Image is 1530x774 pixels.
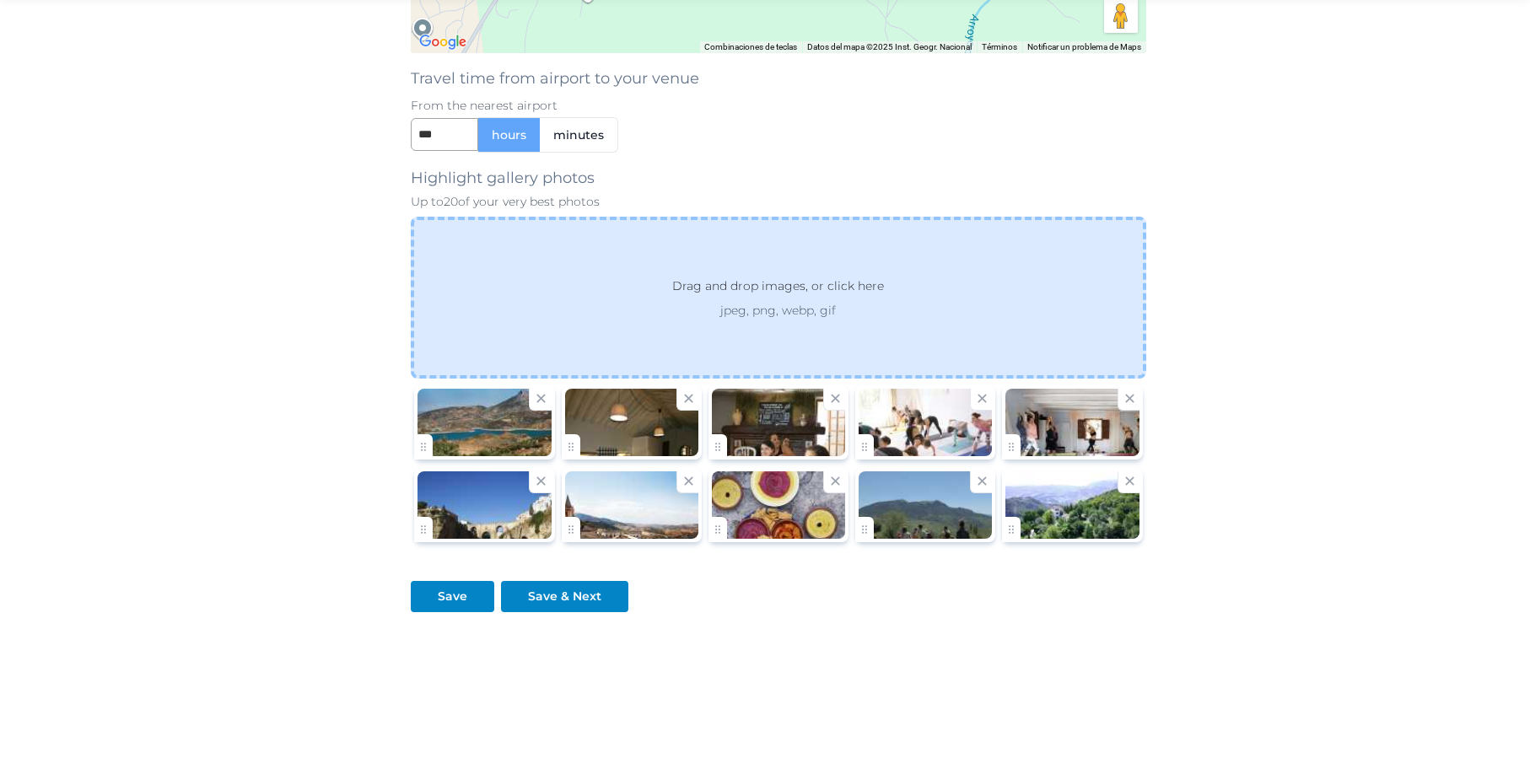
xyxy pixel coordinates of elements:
[642,302,914,319] p: jpeg, png, webp, gif
[411,97,1146,114] p: From the nearest airport
[528,588,601,605] div: Save & Next
[411,166,595,190] label: Highlight gallery photos
[807,42,972,51] span: Datos del mapa ©2025 Inst. Geogr. Nacional
[492,126,526,143] span: hours
[982,42,1017,51] a: Términos
[704,41,797,53] button: Combinaciones de teclas
[1027,42,1141,51] a: Notificar un problema de Maps
[438,588,467,605] div: Save
[411,581,494,612] button: Save
[411,67,699,90] label: Travel time from airport to your venue
[501,581,628,612] button: Save & Next
[659,277,897,302] p: Drag and drop images, or click here
[411,193,1146,210] p: Up to 20 of your very best photos
[415,31,471,53] a: Abre esta zona en Google Maps (se abre en una nueva ventana)
[415,31,471,53] img: Google
[553,126,604,143] span: minutes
